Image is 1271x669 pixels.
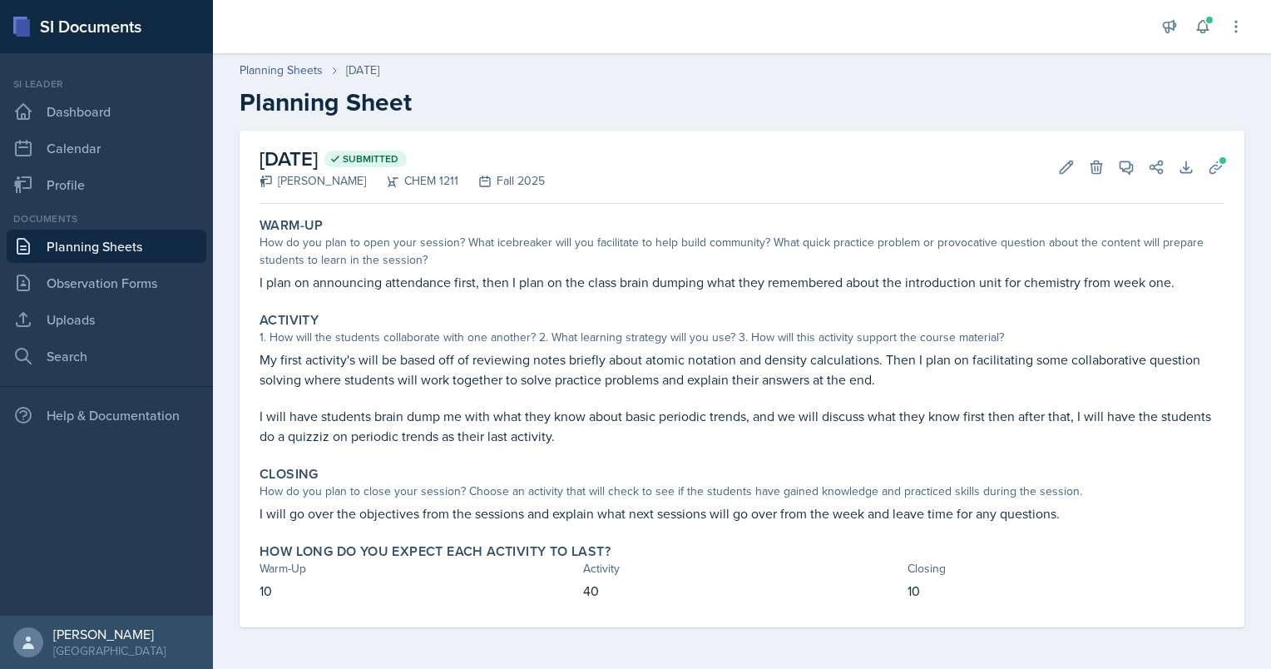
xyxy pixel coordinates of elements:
p: 10 [260,581,576,601]
a: Planning Sheets [240,62,323,79]
div: Documents [7,211,206,226]
a: Calendar [7,131,206,165]
div: Warm-Up [260,560,576,577]
div: Si leader [7,77,206,92]
label: Activity [260,312,319,329]
p: I plan on announcing attendance first, then I plan on the class brain dumping what they remembere... [260,272,1224,292]
label: Closing [260,466,319,483]
div: Fall 2025 [458,172,545,190]
h2: [DATE] [260,144,545,174]
div: [GEOGRAPHIC_DATA] [53,642,166,659]
p: My first activity's will be based off of reviewing notes briefly about atomic notation and densit... [260,349,1224,389]
a: Uploads [7,303,206,336]
a: Search [7,339,206,373]
p: 40 [583,581,900,601]
div: Closing [908,560,1224,577]
a: Planning Sheets [7,230,206,263]
div: CHEM 1211 [366,172,458,190]
div: Activity [583,560,900,577]
p: I will go over the objectives from the sessions and explain what next sessions will go over from ... [260,503,1224,523]
div: Help & Documentation [7,399,206,432]
p: 10 [908,581,1224,601]
label: Warm-Up [260,217,324,234]
span: Submitted [343,152,398,166]
p: I will have students brain dump me with what they know about basic periodic trends, and we will d... [260,406,1224,446]
div: How do you plan to close your session? Choose an activity that will check to see if the students ... [260,483,1224,500]
div: [DATE] [346,62,379,79]
label: How long do you expect each activity to last? [260,543,611,560]
a: Dashboard [7,95,206,128]
div: 1. How will the students collaborate with one another? 2. What learning strategy will you use? 3.... [260,329,1224,346]
a: Profile [7,168,206,201]
a: Observation Forms [7,266,206,300]
h2: Planning Sheet [240,87,1244,117]
div: [PERSON_NAME] [53,626,166,642]
div: How do you plan to open your session? What icebreaker will you facilitate to help build community... [260,234,1224,269]
div: [PERSON_NAME] [260,172,366,190]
